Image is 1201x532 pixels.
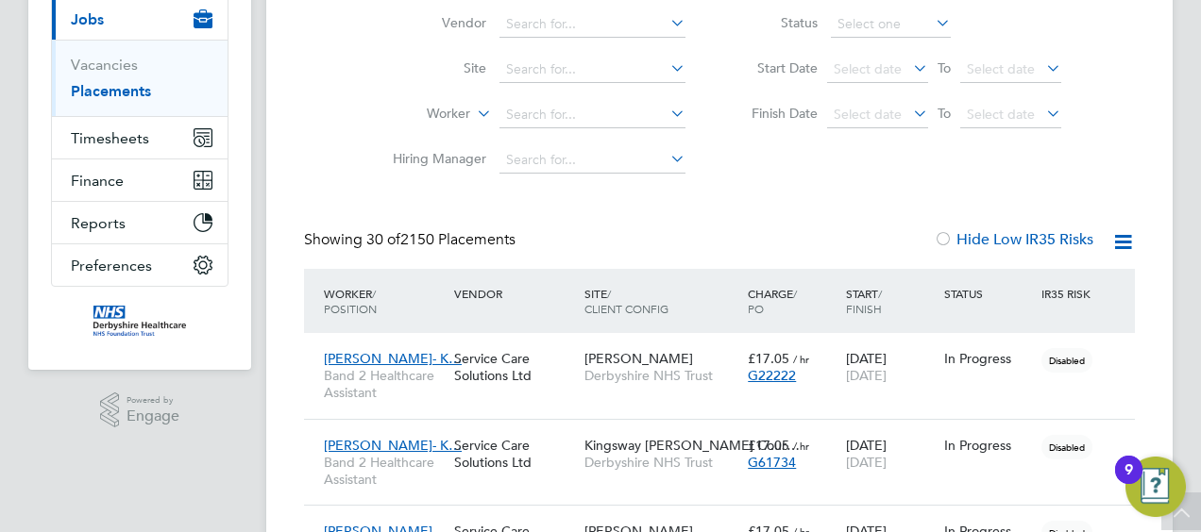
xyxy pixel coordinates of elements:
[71,172,124,190] span: Finance
[580,276,743,325] div: Site
[584,437,800,454] span: Kingsway [PERSON_NAME] Cour…
[841,276,939,325] div: Start
[52,117,228,158] button: Timesheets
[944,437,1033,454] div: In Progress
[378,14,486,31] label: Vendor
[748,454,796,471] span: G61734
[748,437,789,454] span: £17.05
[127,392,179,408] span: Powered by
[584,350,693,367] span: [PERSON_NAME]
[324,437,462,454] span: [PERSON_NAME]- K…
[449,427,580,480] div: Service Care Solutions Ltd
[127,408,179,424] span: Engage
[319,512,1135,528] a: [PERSON_NAME]Band 2 Healthcare AssistantService Care Solutions Ltd[PERSON_NAME]Derbyshire NHS Tru...
[846,286,882,316] span: / Finish
[932,101,956,125] span: To
[834,60,902,77] span: Select date
[319,426,1135,442] a: [PERSON_NAME]- K…Band 2 Healthcare AssistantService Care Solutions LtdKingsway [PERSON_NAME] Cour...
[499,102,685,128] input: Search for...
[932,56,956,80] span: To
[71,10,104,28] span: Jobs
[449,341,580,393] div: Service Care Solutions Ltd
[967,60,1035,77] span: Select date
[834,106,902,123] span: Select date
[52,40,228,116] div: Jobs
[324,454,445,488] span: Band 2 Healthcare Assistant
[71,257,152,274] span: Preferences
[366,230,516,249] span: 2150 Placements
[584,286,668,316] span: / Client Config
[841,427,939,480] div: [DATE]
[52,244,228,286] button: Preferences
[304,230,519,250] div: Showing
[1125,470,1133,494] div: 9
[733,105,818,122] label: Finish Date
[793,439,809,453] span: / hr
[499,11,685,38] input: Search for...
[366,230,400,249] span: 30 of
[449,276,580,310] div: Vendor
[71,214,126,232] span: Reports
[748,350,789,367] span: £17.05
[584,367,738,384] span: Derbyshire NHS Trust
[743,276,841,325] div: Charge
[846,454,887,471] span: [DATE]
[52,202,228,243] button: Reports
[71,82,151,100] a: Placements
[71,56,138,74] a: Vacancies
[584,454,738,471] span: Derbyshire NHS Trust
[52,159,228,201] button: Finance
[71,129,149,147] span: Timesheets
[499,147,685,174] input: Search for...
[939,276,1038,310] div: Status
[319,340,1135,356] a: [PERSON_NAME]- K…Band 2 Healthcare AssistantService Care Solutions Ltd[PERSON_NAME]Derbyshire NHS...
[1041,435,1092,459] span: Disabled
[324,367,445,401] span: Band 2 Healthcare Assistant
[748,367,796,384] span: G22222
[1125,457,1186,517] button: Open Resource Center, 9 new notifications
[324,350,462,367] span: [PERSON_NAME]- K…
[793,352,809,366] span: / hr
[733,59,818,76] label: Start Date
[748,286,797,316] span: / PO
[93,306,186,336] img: derbyshire-nhs-logo-retina.png
[944,350,1033,367] div: In Progress
[846,367,887,384] span: [DATE]
[934,230,1093,249] label: Hide Low IR35 Risks
[733,14,818,31] label: Status
[831,11,951,38] input: Select one
[499,57,685,83] input: Search for...
[1041,348,1092,373] span: Disabled
[362,105,470,124] label: Worker
[319,276,449,325] div: Worker
[378,150,486,167] label: Hiring Manager
[100,392,180,428] a: Powered byEngage
[967,106,1035,123] span: Select date
[841,341,939,393] div: [DATE]
[378,59,486,76] label: Site
[51,306,228,336] a: Go to home page
[1037,276,1102,310] div: IR35 Risk
[324,286,377,316] span: / Position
